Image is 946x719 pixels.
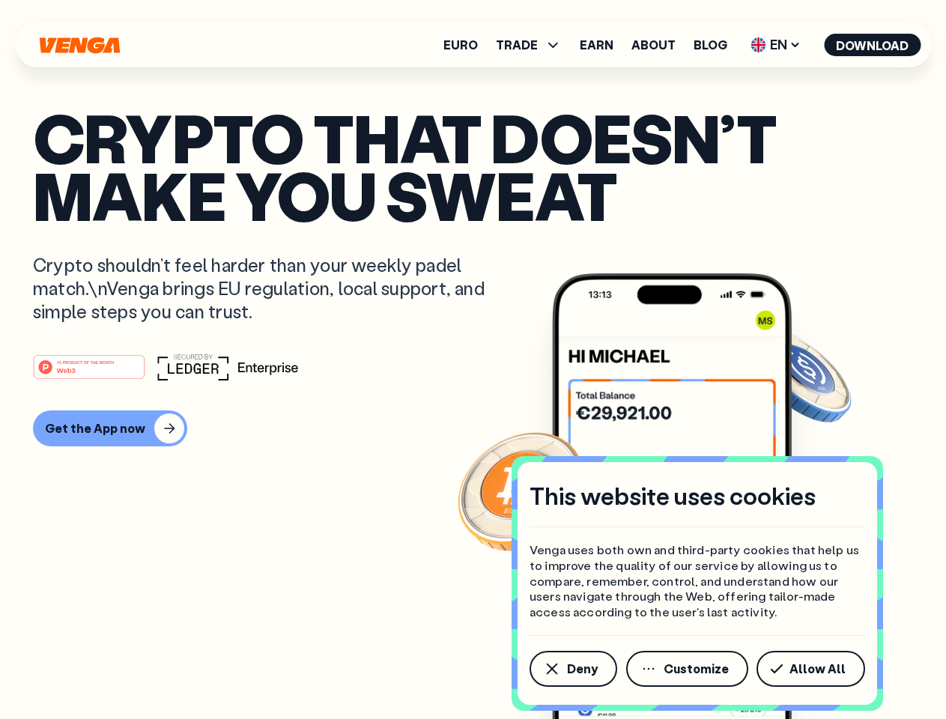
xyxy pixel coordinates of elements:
a: #1 PRODUCT OF THE MONTHWeb3 [33,363,145,383]
tspan: Web3 [57,365,76,374]
span: EN [745,33,806,57]
img: flag-uk [751,37,765,52]
a: About [631,39,676,51]
p: Crypto shouldn’t feel harder than your weekly padel match.\nVenga brings EU regulation, local sup... [33,253,506,324]
div: Get the App now [45,421,145,436]
img: USDC coin [747,322,855,430]
span: Customize [664,663,729,675]
span: Allow All [789,663,846,675]
span: TRADE [496,36,562,54]
p: Crypto that doesn’t make you sweat [33,109,913,223]
a: Blog [694,39,727,51]
p: Venga uses both own and third-party cookies that help us to improve the quality of our service by... [530,542,865,620]
span: Deny [567,663,598,675]
button: Deny [530,651,617,687]
a: Earn [580,39,613,51]
a: Euro [443,39,478,51]
img: Bitcoin [455,423,589,558]
span: TRADE [496,39,538,51]
a: Get the App now [33,410,913,446]
button: Allow All [757,651,865,687]
svg: Home [37,37,121,54]
tspan: #1 PRODUCT OF THE MONTH [57,359,114,364]
button: Download [824,34,921,56]
h4: This website uses cookies [530,480,816,512]
button: Get the App now [33,410,187,446]
button: Customize [626,651,748,687]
